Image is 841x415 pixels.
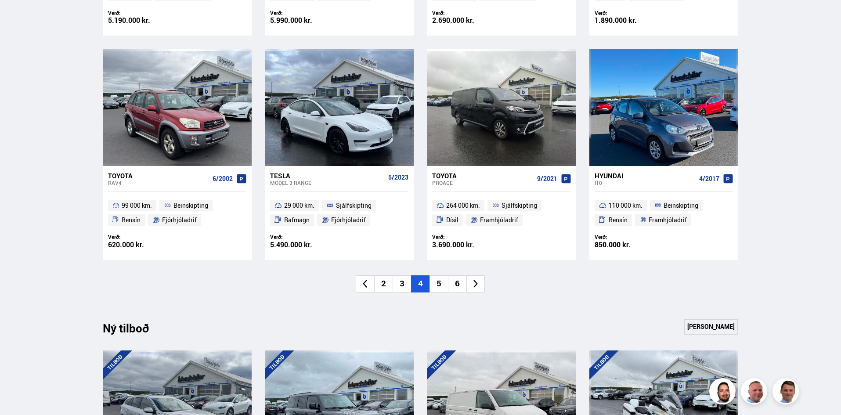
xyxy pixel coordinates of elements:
[108,17,177,24] div: 5.190.000 kr.
[446,200,480,211] span: 264 000 km.
[432,10,502,16] div: Verð:
[589,166,738,260] a: Hyundai i10 4/2017 110 000 km. Beinskipting Bensín Framhjóladrif Verð: 850.000 kr.
[684,319,738,335] a: [PERSON_NAME]
[432,180,533,186] div: Proace
[270,10,339,16] div: Verð:
[122,200,152,211] span: 99 000 km.
[609,215,628,225] span: Bensín
[432,241,502,249] div: 3.690.000 kr.
[480,215,518,225] span: Framhjóladrif
[284,215,310,225] span: Rafmagn
[270,17,339,24] div: 5.990.000 kr.
[448,275,466,292] li: 6
[108,10,177,16] div: Verð:
[432,234,502,240] div: Verð:
[103,321,164,340] div: Ný tilboð
[213,175,233,182] span: 6/2002
[388,174,408,181] span: 5/2023
[446,215,458,225] span: Dísil
[411,275,430,292] li: 4
[711,379,737,406] img: nhp88E3Fdnt1Opn2.png
[537,175,557,182] span: 9/2021
[331,215,366,225] span: Fjórhjóladrif
[595,234,664,240] div: Verð:
[432,17,502,24] div: 2.690.000 kr.
[595,17,664,24] div: 1.890.000 kr.
[595,180,696,186] div: i10
[774,379,800,406] img: FbJEzSuNWCJXmdc-.webp
[595,172,696,180] div: Hyundai
[432,172,533,180] div: Toyota
[162,215,197,225] span: Fjórhjóladrif
[103,166,252,260] a: Toyota RAV4 6/2002 99 000 km. Beinskipting Bensín Fjórhjóladrif Verð: 620.000 kr.
[595,10,664,16] div: Verð:
[374,275,393,292] li: 2
[108,234,177,240] div: Verð:
[108,172,209,180] div: Toyota
[336,200,372,211] span: Sjálfskipting
[649,215,687,225] span: Framhjóladrif
[284,200,314,211] span: 29 000 km.
[595,241,664,249] div: 850.000 kr.
[108,180,209,186] div: RAV4
[427,166,576,260] a: Toyota Proace 9/2021 264 000 km. Sjálfskipting Dísil Framhjóladrif Verð: 3.690.000 kr.
[502,200,537,211] span: Sjálfskipting
[270,241,339,249] div: 5.490.000 kr.
[173,200,208,211] span: Beinskipting
[270,172,385,180] div: Tesla
[699,175,719,182] span: 4/2017
[122,215,141,225] span: Bensín
[108,241,177,249] div: 620.000 kr.
[609,200,642,211] span: 110 000 km.
[393,275,411,292] li: 3
[742,379,769,406] img: siFngHWaQ9KaOqBr.png
[664,200,698,211] span: Beinskipting
[430,275,448,292] li: 5
[270,234,339,240] div: Verð:
[270,180,385,186] div: Model 3 RANGE
[265,166,414,260] a: Tesla Model 3 RANGE 5/2023 29 000 km. Sjálfskipting Rafmagn Fjórhjóladrif Verð: 5.490.000 kr.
